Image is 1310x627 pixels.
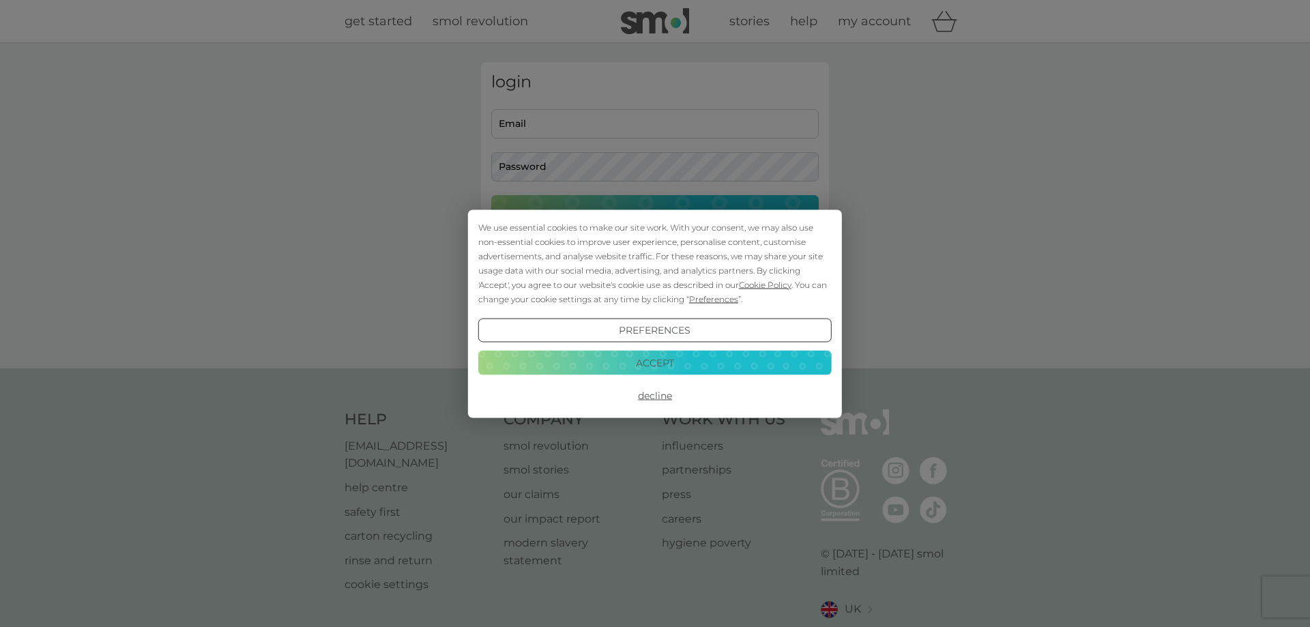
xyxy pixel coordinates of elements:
span: Cookie Policy [739,279,791,289]
span: Preferences [689,293,738,304]
div: We use essential cookies to make our site work. With your consent, we may also use non-essential ... [478,220,832,306]
div: Cookie Consent Prompt [468,209,842,418]
button: Preferences [478,318,832,342]
button: Accept [478,351,832,375]
button: Decline [478,383,832,408]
